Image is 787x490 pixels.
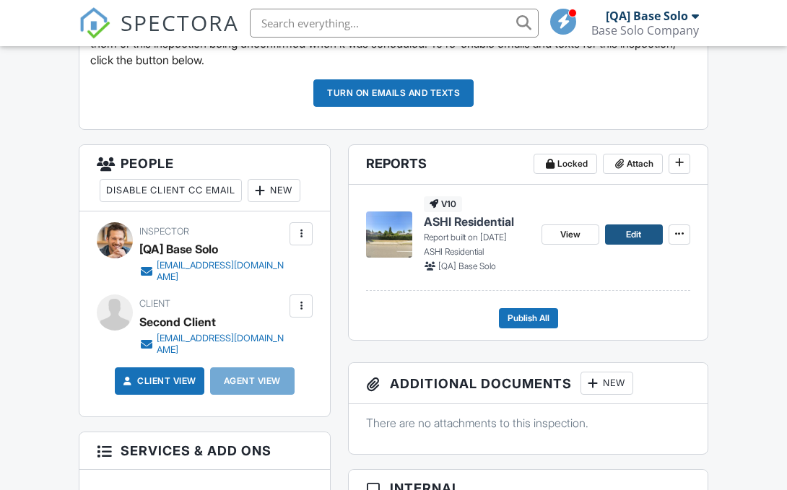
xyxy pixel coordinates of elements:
input: Search everything... [250,9,539,38]
span: Client [139,298,170,309]
a: [EMAIL_ADDRESS][DOMAIN_NAME] [139,333,286,356]
div: New [581,372,633,395]
div: [EMAIL_ADDRESS][DOMAIN_NAME] [157,260,286,283]
h3: People [79,145,330,211]
a: Client View [120,374,196,388]
span: SPECTORA [121,7,239,38]
button: Turn on emails and texts [313,79,474,107]
a: [EMAIL_ADDRESS][DOMAIN_NAME] [139,260,286,283]
img: The Best Home Inspection Software - Spectora [79,7,110,39]
div: [QA] Base Solo [139,238,218,260]
div: New [248,179,300,202]
div: [QA] Base Solo [606,9,688,23]
div: Disable Client CC Email [100,179,242,202]
div: Base Solo Company [591,23,699,38]
div: Second Client [139,311,216,333]
p: There are no attachments to this inspection. [366,415,690,431]
h3: Services & Add ons [79,432,330,470]
span: Inspector [139,226,189,237]
div: [EMAIL_ADDRESS][DOMAIN_NAME] [157,333,286,356]
a: SPECTORA [79,19,239,50]
h3: Additional Documents [349,363,708,404]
